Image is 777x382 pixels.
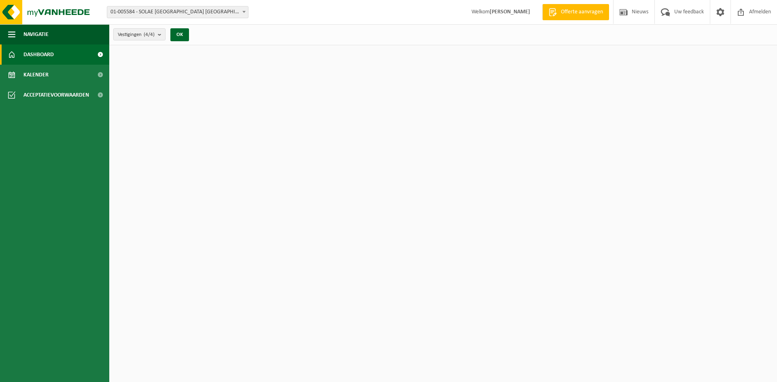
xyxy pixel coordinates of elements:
span: Kalender [23,65,49,85]
span: Vestigingen [118,29,155,41]
button: OK [170,28,189,41]
count: (4/4) [144,32,155,37]
span: Acceptatievoorwaarden [23,85,89,105]
span: Navigatie [23,24,49,44]
button: Vestigingen(4/4) [113,28,166,40]
strong: [PERSON_NAME] [490,9,530,15]
span: Dashboard [23,44,54,65]
span: Offerte aanvragen [559,8,605,16]
span: 01-005584 - SOLAE BELGIUM NV - IEPER [107,6,248,18]
a: Offerte aanvragen [542,4,609,20]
